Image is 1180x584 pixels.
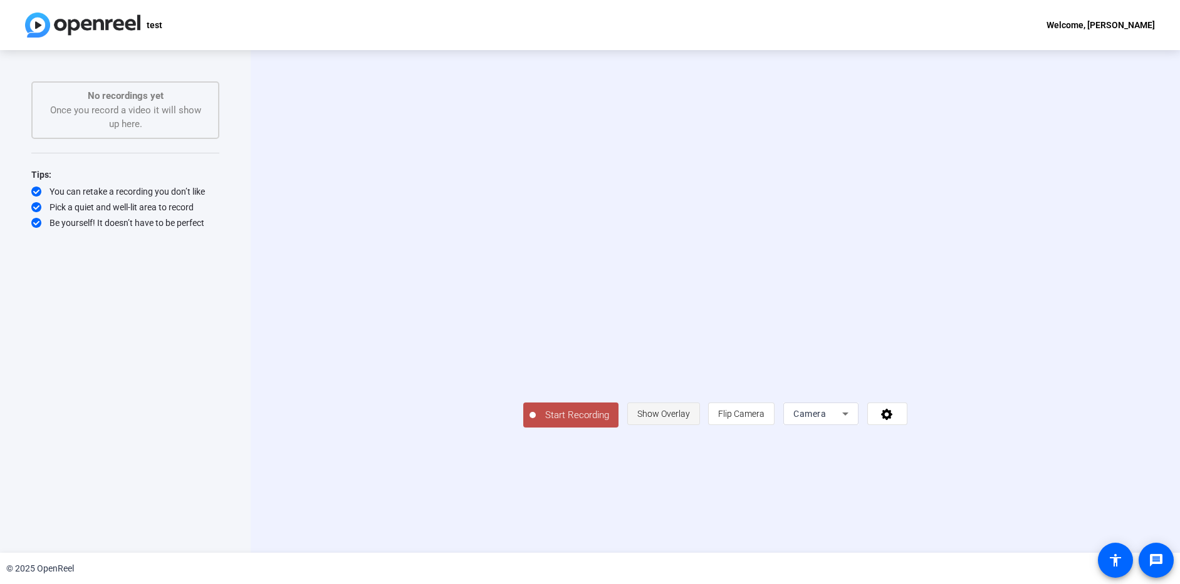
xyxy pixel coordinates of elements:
mat-icon: accessibility [1108,553,1123,568]
mat-icon: message [1149,553,1164,568]
p: No recordings yet [45,89,206,103]
span: Camera [793,409,826,419]
img: OpenReel logo [25,13,140,38]
div: Pick a quiet and well-lit area to record [31,201,219,213]
div: You can retake a recording you don’t like [31,185,219,198]
span: Show Overlay [637,409,690,419]
div: Tips: [31,167,219,182]
p: test [147,18,162,33]
button: Flip Camera [708,402,775,425]
button: Start Recording [523,402,619,428]
div: © 2025 OpenReel [6,562,74,575]
span: Start Recording [536,408,619,423]
div: Once you record a video it will show up here. [45,89,206,131]
div: Welcome, [PERSON_NAME] [1047,18,1155,33]
span: Flip Camera [718,409,765,419]
button: Show Overlay [627,402,700,425]
div: Be yourself! It doesn’t have to be perfect [31,217,219,229]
